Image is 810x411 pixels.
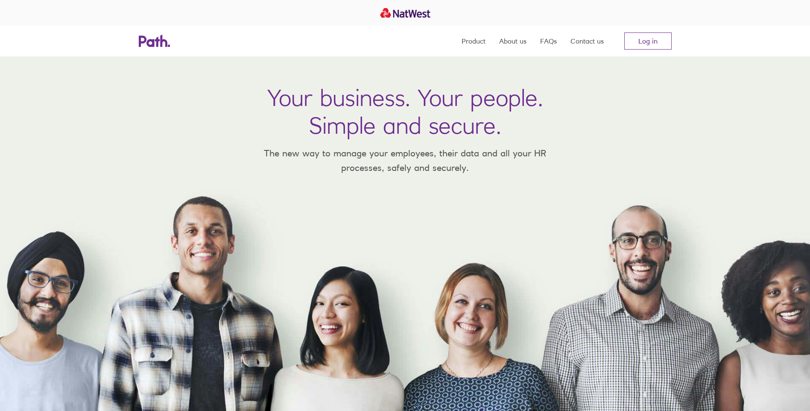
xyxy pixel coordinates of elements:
a: Product [462,26,485,56]
a: About us [499,26,526,56]
a: FAQs [540,26,557,56]
p: The new way to manage your employees, their data and all your HR processes, safely and securely. [251,146,559,175]
a: Contact us [570,26,604,56]
a: Log in [624,32,672,50]
h1: Your business. Your people. Simple and secure. [267,84,543,139]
